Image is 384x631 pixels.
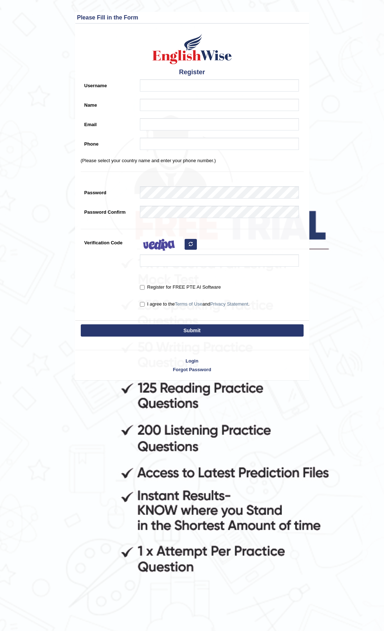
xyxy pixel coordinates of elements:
[81,324,304,337] button: Submit
[140,301,250,308] label: I agree to the and .
[75,357,309,364] a: Login
[81,99,137,108] label: Name
[81,79,137,89] label: Username
[75,366,309,373] a: Forgot Password
[81,206,137,215] label: Password Confirm
[210,301,248,307] a: Privacy Statement
[140,302,145,307] input: I agree to theTerms of UseandPrivacy Statement.
[81,118,137,128] label: Email
[81,236,137,246] label: Verification Code
[175,301,203,307] a: Terms of Use
[81,157,304,164] p: (Please select your country name and enter your phone number.)
[140,285,145,290] input: Register for FREE PTE AI Software
[140,284,221,291] label: Register for FREE PTE AI Software
[81,69,304,76] h4: Register
[151,33,233,65] img: Logo of English Wise create a new account for intelligent practice with AI
[77,14,307,21] h3: Please Fill in the Form
[81,138,137,147] label: Phone
[81,186,137,196] label: Password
